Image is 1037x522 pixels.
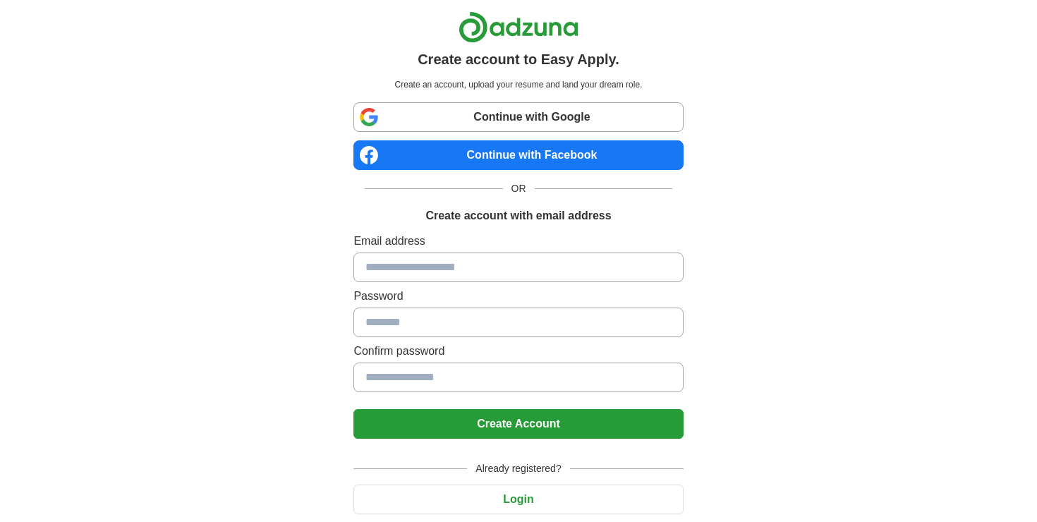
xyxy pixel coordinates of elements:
span: OR [503,181,535,196]
label: Email address [353,233,683,250]
a: Continue with Facebook [353,140,683,170]
h1: Create account with email address [425,207,611,224]
a: Login [353,493,683,505]
button: Create Account [353,409,683,439]
label: Password [353,288,683,305]
h1: Create account to Easy Apply. [418,49,619,70]
a: Continue with Google [353,102,683,132]
button: Login [353,485,683,514]
p: Create an account, upload your resume and land your dream role. [356,78,680,91]
label: Confirm password [353,343,683,360]
span: Already registered? [467,461,569,476]
img: Adzuna logo [459,11,578,43]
